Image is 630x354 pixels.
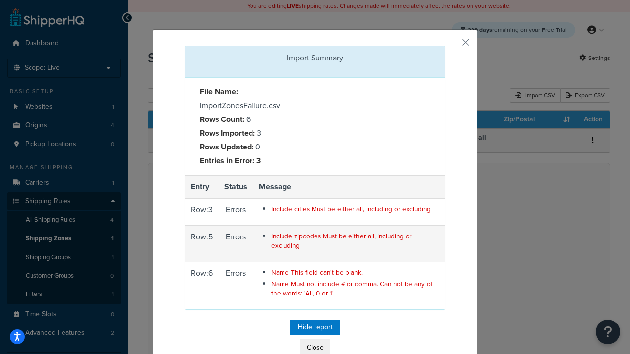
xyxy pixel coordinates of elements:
strong: Rows Count: [200,114,244,125]
span: Name Must not include # or comma. Can not be any of the words: 'All, 0 or 1' [271,279,433,298]
strong: File Name: [200,86,238,97]
button: Hide report [290,320,340,335]
span: Include zipcodes Must be either all, including or excluding [271,231,411,250]
th: Entry [185,175,219,199]
strong: Entries in Error: 3 [200,155,261,166]
strong: Rows Updated: [200,141,253,152]
td: Row: 3 [185,199,219,225]
span: Include cities Must be either all, including or excluding [271,204,431,214]
td: Errors [219,199,253,225]
strong: Rows Imported: [200,127,255,139]
td: Errors [219,225,253,262]
th: Status [219,175,253,199]
td: Errors [219,262,253,309]
td: Row: 5 [185,225,219,262]
td: Row: 6 [185,262,219,309]
th: Message [253,175,445,199]
h3: Import Summary [192,54,438,62]
div: importZonesFailure.csv 6 3 0 [192,85,315,168]
span: Name This field can't be blank. [271,267,363,277]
